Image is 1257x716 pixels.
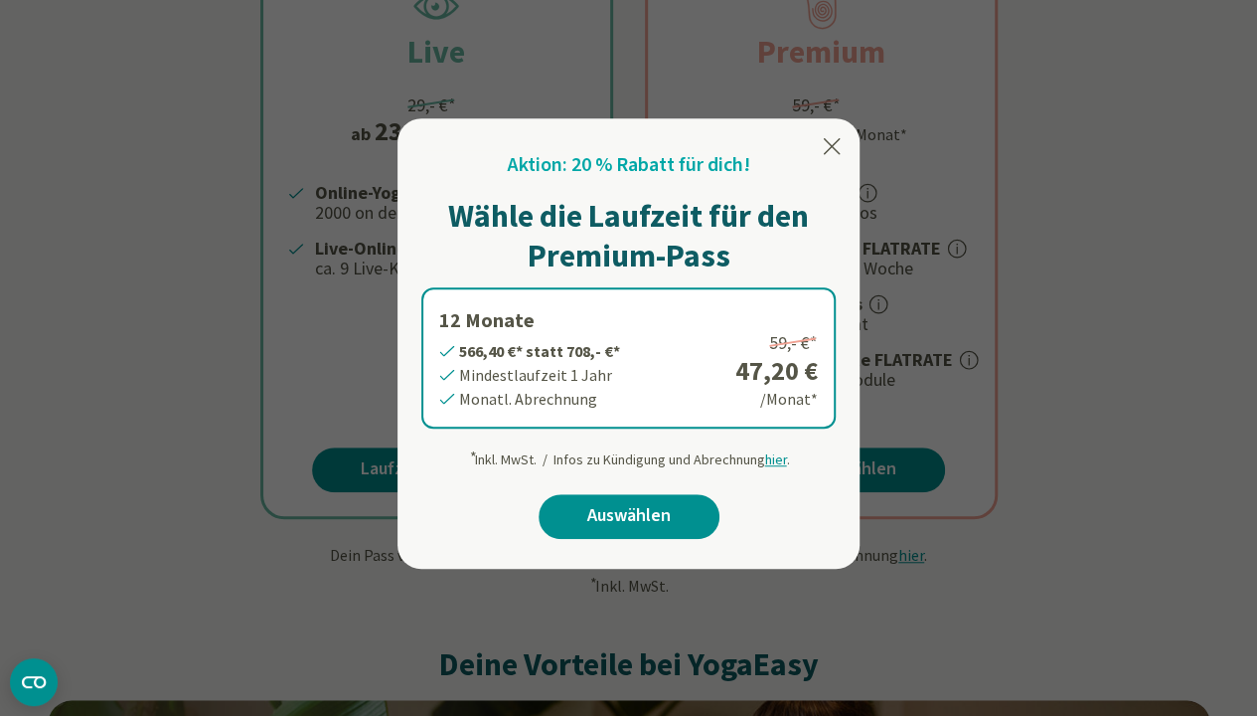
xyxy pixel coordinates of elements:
[765,450,787,468] span: hier
[539,494,719,539] a: Auswählen
[468,441,790,470] div: Inkl. MwSt. / Infos zu Kündigung und Abrechnung .
[508,150,750,180] h2: Aktion: 20 % Rabatt für dich!
[10,658,58,706] button: CMP-Widget öffnen
[421,196,836,275] h1: Wähle die Laufzeit für den Premium-Pass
